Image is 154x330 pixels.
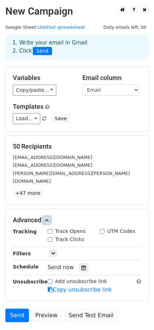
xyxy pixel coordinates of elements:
[13,264,38,270] strong: Schedule
[13,229,37,234] strong: Tracking
[118,296,154,330] iframe: Chat Widget
[13,155,92,160] small: [EMAIL_ADDRESS][DOMAIN_NAME]
[13,279,48,284] strong: Unsubscribe
[82,74,141,82] h5: Email column
[5,25,85,30] small: Google Sheet:
[13,85,56,96] a: Copy/paste...
[13,163,92,168] small: [EMAIL_ADDRESS][DOMAIN_NAME]
[33,47,52,55] span: Send
[13,251,31,256] strong: Filters
[13,189,43,198] a: +47 more
[13,113,40,124] a: Load...
[51,113,70,124] button: Save
[55,278,107,285] label: Add unsubscribe link
[13,103,43,110] a: Templates
[48,287,112,293] a: Copy unsubscribe link
[55,236,84,243] label: Track Clicks
[101,25,149,30] a: Daily emails left: 50
[5,309,29,322] a: Send
[64,309,118,322] a: Send Test Email
[107,228,135,235] label: UTM Codes
[13,74,72,82] h5: Variables
[13,143,141,150] h5: 50 Recipients
[37,25,85,30] a: Untitled spreadsheet
[13,171,130,184] small: [PERSON_NAME][EMAIL_ADDRESS][PERSON_NAME][DOMAIN_NAME]
[48,264,74,271] span: Send now
[5,5,149,17] h2: New Campaign
[101,23,149,31] span: Daily emails left: 50
[13,216,141,224] h5: Advanced
[31,309,62,322] a: Preview
[55,228,86,235] label: Track Opens
[7,39,147,55] div: 1. Write your email in Gmail 2. Click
